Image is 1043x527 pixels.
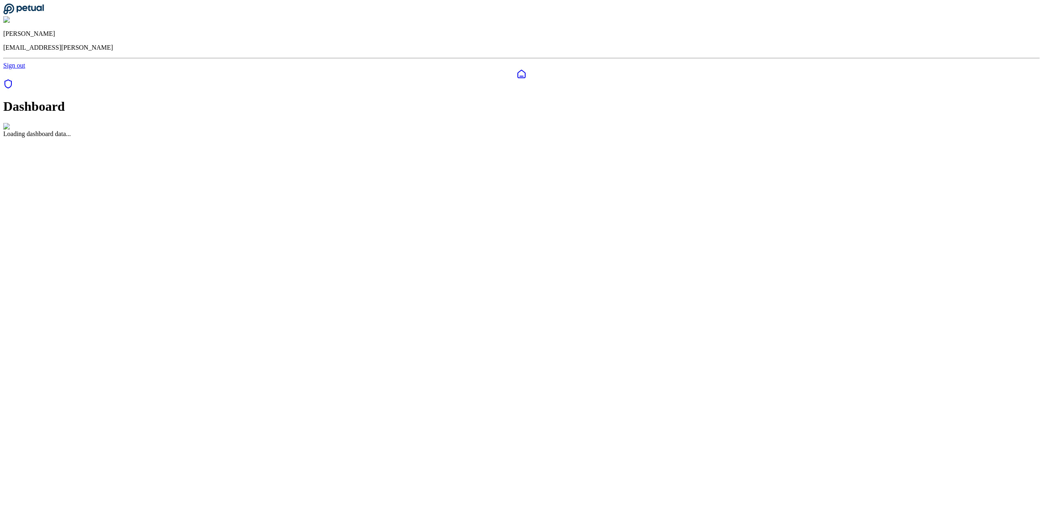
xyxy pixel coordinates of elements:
p: [PERSON_NAME] [3,30,1040,37]
a: Dashboard [3,69,1040,79]
a: Go to Dashboard [3,9,44,16]
a: Sign out [3,62,25,69]
div: Loading dashboard data... [3,130,1040,138]
p: [EMAIL_ADDRESS][PERSON_NAME] [3,44,1040,51]
img: Shekhar Khedekar [3,16,58,24]
h1: Dashboard [3,99,1040,114]
a: SOC [3,79,1040,90]
img: Logo [3,123,24,130]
